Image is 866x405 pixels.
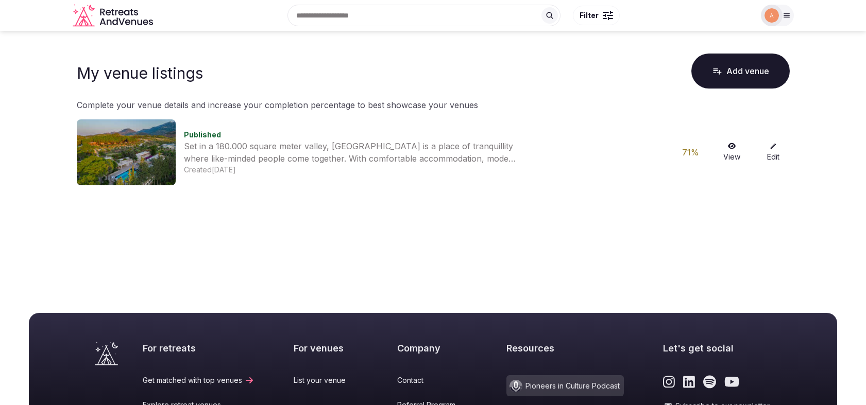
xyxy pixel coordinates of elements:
[506,375,624,396] a: Pioneers in Culture Podcast
[663,375,675,389] a: Link to the retreats and venues Instagram page
[294,375,358,385] a: List your venue
[77,64,203,82] h1: My venue listings
[573,6,620,25] button: Filter
[73,4,155,27] a: Visit the homepage
[143,375,254,385] a: Get matched with top venues
[77,119,176,185] img: Venue cover photo for null
[580,10,599,21] span: Filter
[184,140,519,165] div: Set in a 180.000 square meter valley, [GEOGRAPHIC_DATA] is a place of tranquillity where like-min...
[716,143,749,162] a: View
[703,375,716,389] a: Link to the retreats and venues Spotify page
[683,375,695,389] a: Link to the retreats and venues LinkedIn page
[397,342,468,355] h2: Company
[95,342,118,365] a: Visit the homepage
[143,342,254,355] h2: For retreats
[691,54,790,89] button: Add venue
[77,99,790,111] p: Complete your venue details and increase your completion percentage to best showcase your venues
[294,342,358,355] h2: For venues
[663,342,771,355] h2: Let's get social
[506,342,624,355] h2: Resources
[397,375,468,385] a: Contact
[184,165,666,175] div: Created [DATE]
[765,8,779,23] img: alican.emir
[724,375,739,389] a: Link to the retreats and venues Youtube page
[184,130,221,139] span: Published
[73,4,155,27] svg: Retreats and Venues company logo
[757,143,790,162] a: Edit
[674,146,707,159] div: 71 %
